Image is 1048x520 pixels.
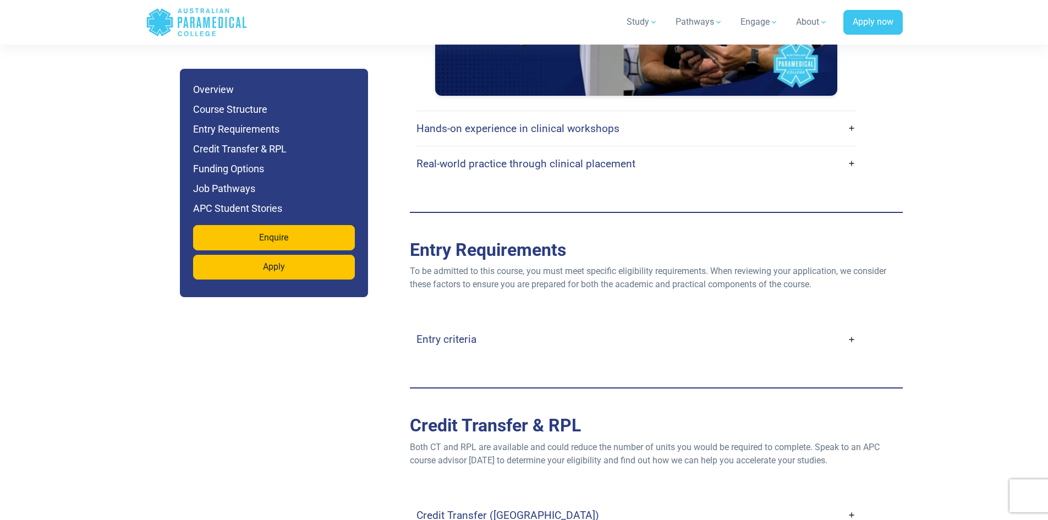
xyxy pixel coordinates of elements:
h4: Hands-on experience in clinical workshops [416,122,619,135]
p: To be admitted to this course, you must meet specific eligibility requirements. When reviewing yo... [410,265,903,291]
a: Pathways [669,7,729,37]
a: Real-world practice through clinical placement [416,151,856,177]
p: Both CT and RPL are available and could reduce the number of units you would be required to compl... [410,441,903,467]
a: Hands-on experience in clinical workshops [416,116,856,141]
a: Entry criteria [416,326,856,352]
h4: Entry criteria [416,333,476,346]
h2: Entry Requirements [410,239,903,260]
a: Engage [734,7,785,37]
h4: Real-world practice through clinical placement [416,157,635,170]
a: Study [620,7,665,37]
h2: Credit Transfer & RPL [410,415,903,436]
a: About [789,7,835,37]
a: Australian Paramedical College [146,4,248,40]
a: Apply now [843,10,903,35]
